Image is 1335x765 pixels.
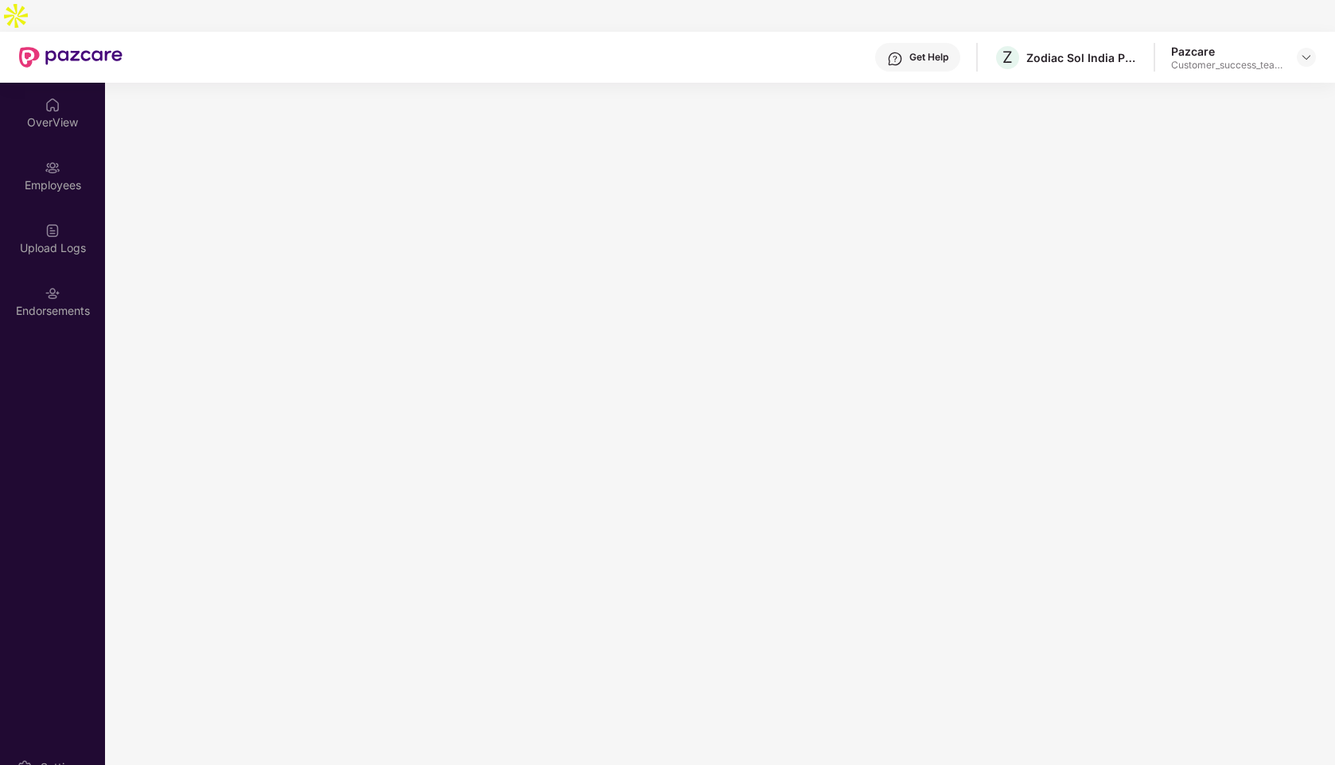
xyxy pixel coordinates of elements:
span: Z [1002,48,1013,67]
div: Get Help [909,51,948,64]
div: Zodiac Sol India Private Limited [1026,50,1138,65]
img: New Pazcare Logo [19,47,123,68]
img: svg+xml;base64,PHN2ZyBpZD0iRW5kb3JzZW1lbnRzIiB4bWxucz0iaHR0cDovL3d3dy53My5vcmcvMjAwMC9zdmciIHdpZH... [45,285,60,301]
div: Pazcare [1171,44,1282,59]
img: svg+xml;base64,PHN2ZyBpZD0iVXBsb2FkX0xvZ3MiIGRhdGEtbmFtZT0iVXBsb2FkIExvZ3MiIHhtbG5zPSJodHRwOi8vd3... [45,223,60,239]
img: svg+xml;base64,PHN2ZyBpZD0iSGVscC0zMngzMiIgeG1sbnM9Imh0dHA6Ly93d3cudzMub3JnLzIwMDAvc3ZnIiB3aWR0aD... [887,51,903,67]
div: Customer_success_team_lead [1171,59,1282,72]
img: svg+xml;base64,PHN2ZyBpZD0iSG9tZSIgeG1sbnM9Imh0dHA6Ly93d3cudzMub3JnLzIwMDAvc3ZnIiB3aWR0aD0iMjAiIG... [45,97,60,113]
img: svg+xml;base64,PHN2ZyBpZD0iRHJvcGRvd24tMzJ4MzIiIHhtbG5zPSJodHRwOi8vd3d3LnczLm9yZy8yMDAwL3N2ZyIgd2... [1300,51,1313,64]
img: svg+xml;base64,PHN2ZyBpZD0iRW1wbG95ZWVzIiB4bWxucz0iaHR0cDovL3d3dy53My5vcmcvMjAwMC9zdmciIHdpZHRoPS... [45,160,60,176]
